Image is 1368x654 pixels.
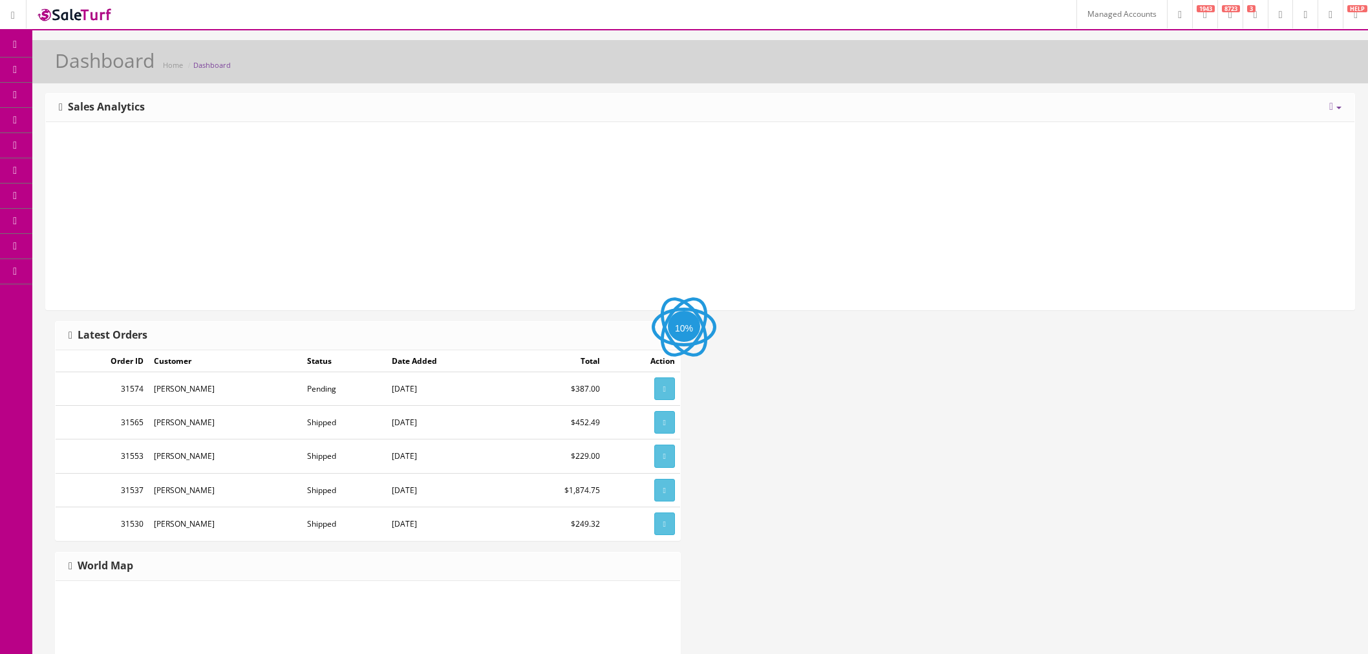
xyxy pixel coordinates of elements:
[605,350,680,372] td: Action
[387,372,506,406] td: [DATE]
[56,439,149,473] td: 31553
[149,406,302,439] td: [PERSON_NAME]
[56,350,149,372] td: Order ID
[1247,5,1256,12] span: 3
[506,507,605,540] td: $249.32
[654,512,675,535] a: View
[55,50,155,71] h1: Dashboard
[149,350,302,372] td: Customer
[163,60,183,70] a: Home
[69,330,147,341] h3: Latest Orders
[302,507,387,540] td: Shipped
[149,439,302,473] td: [PERSON_NAME]
[302,350,387,372] td: Status
[302,406,387,439] td: Shipped
[654,479,675,501] a: View
[193,60,231,70] a: Dashboard
[36,6,114,23] img: SaleTurf
[56,507,149,540] td: 31530
[1197,5,1215,12] span: 1943
[387,507,506,540] td: [DATE]
[506,406,605,439] td: $452.49
[654,377,675,400] a: View
[506,372,605,406] td: $387.00
[302,473,387,507] td: Shipped
[56,372,149,406] td: 31574
[387,350,506,372] td: Date Added
[56,406,149,439] td: 31565
[506,350,605,372] td: Total
[69,560,133,572] h3: World Map
[56,473,149,507] td: 31537
[506,439,605,473] td: $229.00
[302,372,387,406] td: Pending
[149,372,302,406] td: [PERSON_NAME]
[387,406,506,439] td: [DATE]
[59,101,145,113] h3: Sales Analytics
[149,507,302,540] td: [PERSON_NAME]
[387,439,506,473] td: [DATE]
[654,411,675,434] a: View
[387,473,506,507] td: [DATE]
[506,473,605,507] td: $1,874.75
[149,473,302,507] td: [PERSON_NAME]
[1222,5,1240,12] span: 8723
[654,445,675,467] a: View
[302,439,387,473] td: Shipped
[1347,5,1367,12] span: HELP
